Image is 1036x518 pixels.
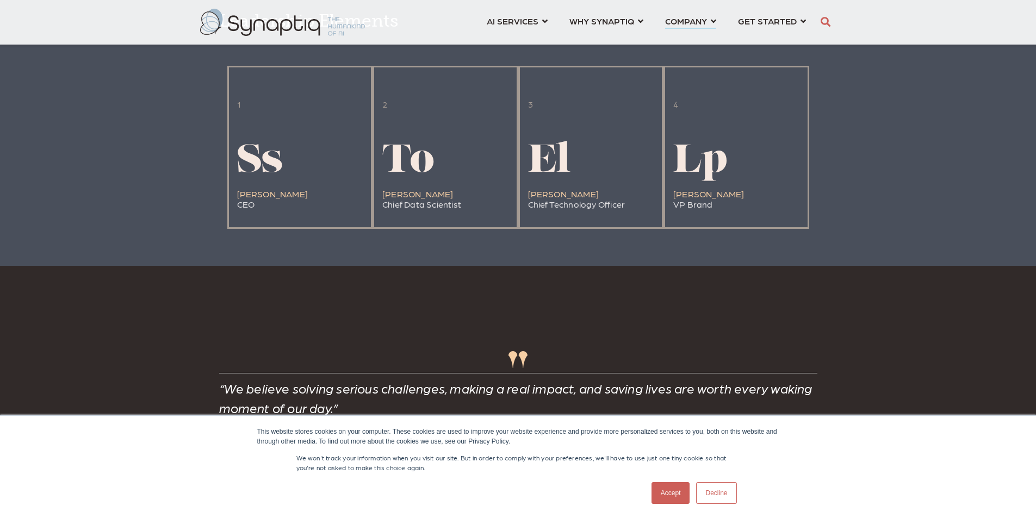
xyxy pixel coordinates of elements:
[738,11,806,31] a: GET STARTED
[487,14,538,28] span: AI SERVICES
[200,9,365,36] img: synaptiq logo-2
[382,142,435,182] span: To
[569,14,634,28] span: WHY SYNAPTIQ
[528,199,625,209] span: Chief Technology Officer
[237,99,241,109] span: 1
[673,199,713,209] span: VP Brand
[237,189,308,199] span: [PERSON_NAME]
[296,453,740,472] p: We won't track your information when you visit our site. But in order to comply with your prefere...
[652,482,690,504] a: Accept
[738,14,797,28] span: GET STARTED
[528,142,570,182] span: El
[696,482,736,504] a: Decline
[508,351,528,368] img: quote-10
[528,99,533,109] span: 3
[673,99,678,109] span: 4
[487,11,548,31] a: AI SERVICES
[476,3,817,42] nav: menu
[237,199,255,209] span: CEO
[382,189,454,199] span: [PERSON_NAME]
[528,189,599,199] span: [PERSON_NAME]
[257,427,779,446] div: This website stores cookies on your computer. These cookies are used to improve your website expe...
[665,14,707,28] span: COMPANY
[382,99,387,109] span: 2
[673,189,745,199] span: [PERSON_NAME]
[569,11,643,31] a: WHY SYNAPTIQ
[665,11,716,31] a: COMPANY
[673,142,728,182] span: Lp
[382,199,461,209] span: Chief Data Scientist
[219,380,812,415] span: “We believe solving serious challenges, making a real impact, and saving lives are worth every wa...
[237,142,283,182] span: Ss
